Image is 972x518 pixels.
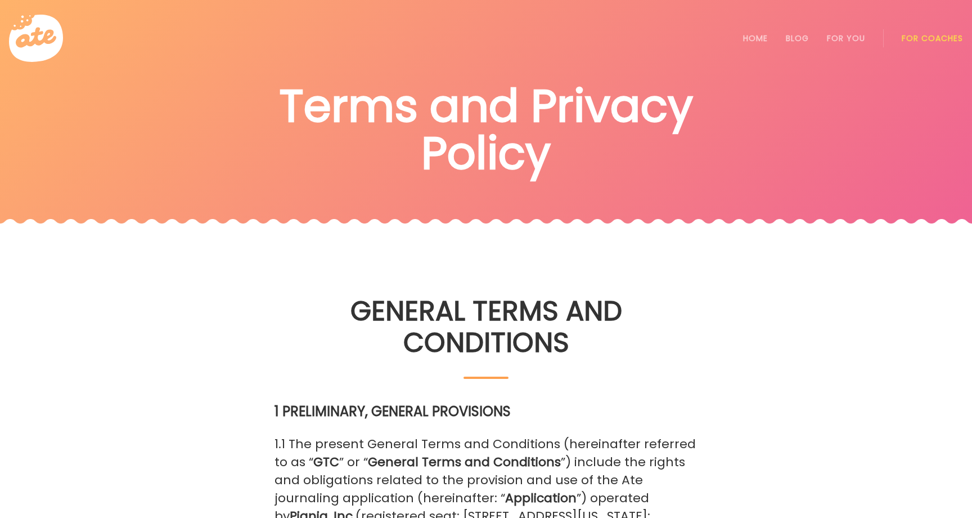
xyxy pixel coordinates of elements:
strong: Application [505,489,577,507]
h3: 1 PRELIMINARY, GENERAL PROVISIONS [274,401,697,422]
a: For Coaches [902,34,963,43]
a: Home [743,34,768,43]
a: Blog [786,34,809,43]
h2: GENERAL TERMS AND CONDITIONS [274,296,697,379]
strong: GTC [313,453,339,471]
h1: Terms and Privacy Policy [211,82,760,177]
strong: General Terms and Conditions [368,453,561,471]
a: For You [827,34,865,43]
